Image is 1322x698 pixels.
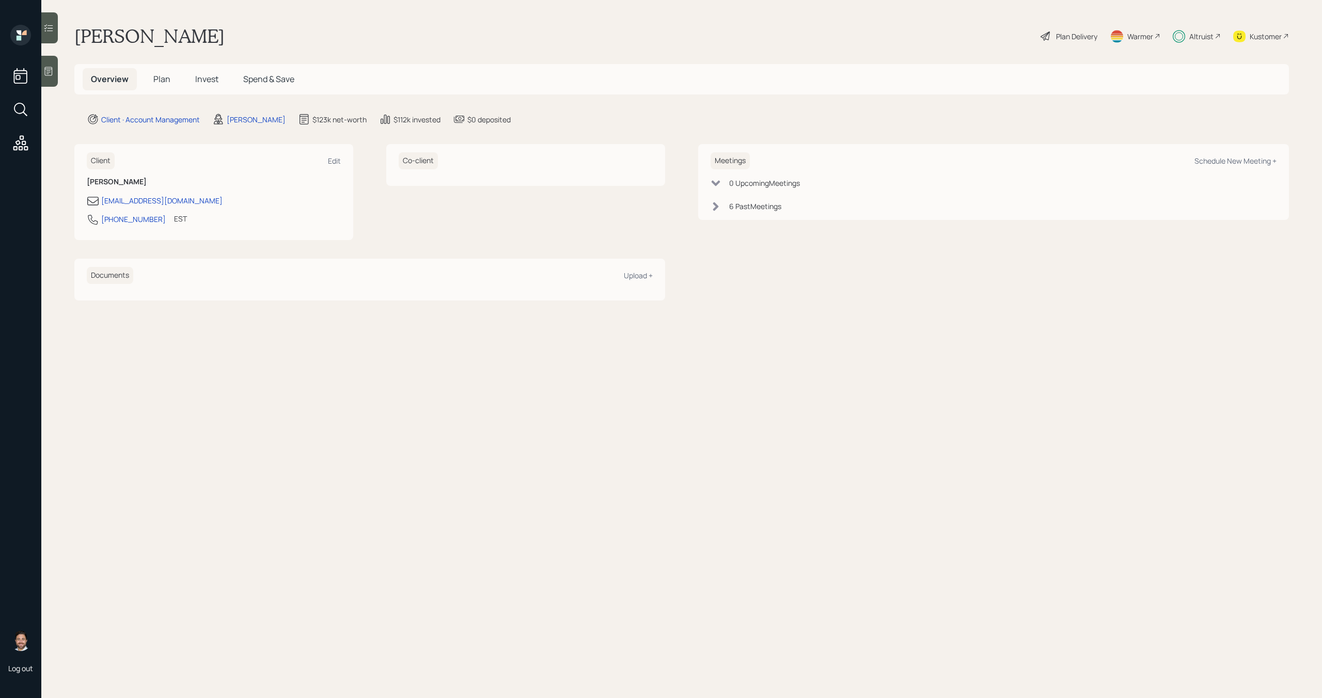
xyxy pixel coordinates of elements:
div: Client · Account Management [101,114,200,125]
div: [PHONE_NUMBER] [101,214,166,225]
div: Kustomer [1250,31,1282,42]
span: Plan [153,73,170,85]
img: michael-russo-headshot.png [10,630,31,651]
div: $112k invested [394,114,440,125]
div: Warmer [1127,31,1153,42]
div: Edit [328,156,341,166]
div: $123k net-worth [312,114,367,125]
span: Invest [195,73,218,85]
h6: Co-client [399,152,438,169]
h6: Client [87,152,115,169]
div: 6 Past Meeting s [729,201,781,212]
div: Plan Delivery [1056,31,1097,42]
div: Upload + [624,271,653,280]
div: 0 Upcoming Meeting s [729,178,800,188]
h6: Meetings [711,152,750,169]
h1: [PERSON_NAME] [74,25,225,47]
div: $0 deposited [467,114,511,125]
div: EST [174,213,187,224]
div: Altruist [1189,31,1214,42]
div: Log out [8,663,33,673]
span: Spend & Save [243,73,294,85]
div: [EMAIL_ADDRESS][DOMAIN_NAME] [101,195,223,206]
h6: Documents [87,267,133,284]
h6: [PERSON_NAME] [87,178,341,186]
span: Overview [91,73,129,85]
div: Schedule New Meeting + [1194,156,1277,166]
div: [PERSON_NAME] [227,114,286,125]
